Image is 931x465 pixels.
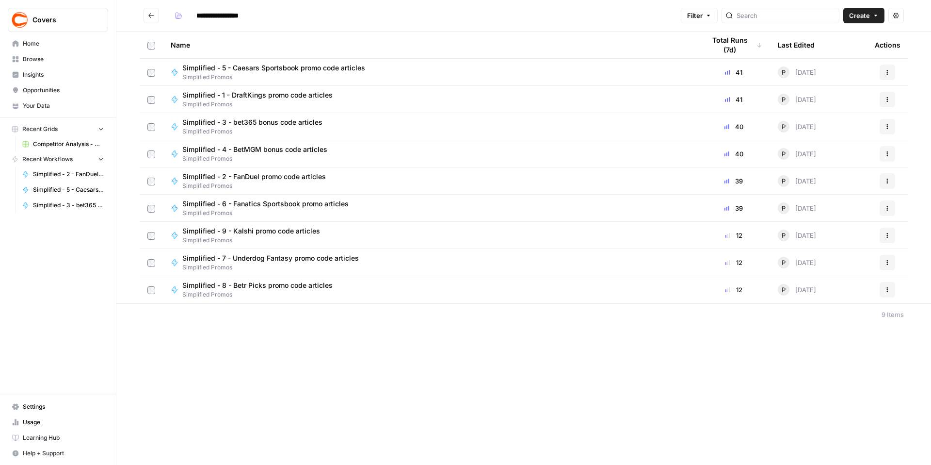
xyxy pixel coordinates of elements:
[8,8,108,32] button: Workspace: Covers
[171,145,690,163] a: Simplified - 4 - BetMGM bonus code articlesSimplified Promos
[182,100,340,109] span: Simplified Promos
[875,32,900,58] div: Actions
[182,172,326,182] span: Simplified - 2 - FanDuel promo code articles
[182,154,335,163] span: Simplified Promos
[23,402,104,411] span: Settings
[778,284,816,296] div: [DATE]
[182,117,322,127] span: Simplified - 3 - bet365 bonus code articles
[18,166,108,182] a: Simplified - 2 - FanDuel promo code articles
[705,122,762,132] div: 40
[182,73,373,82] span: Simplified Promos
[182,281,333,290] span: Simplified - 8 - Betr Picks promo code articles
[33,185,104,194] span: Simplified - 5 - Caesars Sportsbook promo code articles
[8,51,108,67] a: Browse
[782,203,786,213] span: P
[23,55,104,64] span: Browse
[11,11,29,29] img: Covers Logo
[705,203,762,213] div: 39
[782,258,786,267] span: P
[687,11,703,20] span: Filter
[171,117,690,136] a: Simplified - 3 - bet365 bonus code articlesSimplified Promos
[782,176,786,186] span: P
[33,201,104,210] span: Simplified - 3 - bet365 bonus code articles
[782,95,786,104] span: P
[18,182,108,198] a: Simplified - 5 - Caesars Sportsbook promo code articles
[182,127,330,136] span: Simplified Promos
[18,198,108,213] a: Simplified - 3 - bet365 bonus code articles
[778,202,816,214] div: [DATE]
[778,148,816,160] div: [DATE]
[782,67,786,77] span: P
[144,8,159,23] button: Go back
[705,67,762,77] div: 41
[778,175,816,187] div: [DATE]
[33,170,104,179] span: Simplified - 2 - FanDuel promo code articles
[8,36,108,51] a: Home
[182,236,328,245] span: Simplified Promos
[22,125,58,133] span: Recent Grids
[32,15,91,25] span: Covers
[171,253,690,272] a: Simplified - 7 - Underdog Fantasy promo code articlesSimplified Promos
[8,83,108,98] a: Opportunities
[171,172,690,190] a: Simplified - 2 - FanDuel promo code articlesSimplified Promos
[8,399,108,415] a: Settings
[182,182,334,190] span: Simplified Promos
[23,418,104,427] span: Usage
[171,32,690,58] div: Name
[8,415,108,430] a: Usage
[23,433,104,442] span: Learning Hub
[705,258,762,267] div: 12
[778,121,816,133] div: [DATE]
[182,253,359,263] span: Simplified - 7 - Underdog Fantasy promo code articles
[171,63,690,82] a: Simplified - 5 - Caesars Sportsbook promo code articlesSimplified Promos
[705,95,762,104] div: 41
[681,8,718,23] button: Filter
[8,152,108,166] button: Recent Workflows
[182,90,333,100] span: Simplified - 1 - DraftKings promo code articles
[782,149,786,159] span: P
[8,122,108,136] button: Recent Grids
[843,8,884,23] button: Create
[778,257,816,268] div: [DATE]
[705,32,762,58] div: Total Runs (7d)
[171,226,690,245] a: Simplified - 9 - Kalshi promo code articlesSimplified Promos
[849,11,870,20] span: Create
[705,149,762,159] div: 40
[705,231,762,240] div: 12
[8,446,108,461] button: Help + Support
[18,136,108,152] a: Competitor Analysis - URL Specific Grid
[23,39,104,48] span: Home
[705,285,762,295] div: 12
[882,310,904,319] div: 9 Items
[182,290,340,299] span: Simplified Promos
[23,70,104,79] span: Insights
[182,63,365,73] span: Simplified - 5 - Caesars Sportsbook promo code articles
[778,66,816,78] div: [DATE]
[782,285,786,295] span: P
[182,209,356,217] span: Simplified Promos
[8,430,108,446] a: Learning Hub
[23,86,104,95] span: Opportunities
[171,281,690,299] a: Simplified - 8 - Betr Picks promo code articlesSimplified Promos
[778,230,816,241] div: [DATE]
[778,94,816,105] div: [DATE]
[23,101,104,110] span: Your Data
[737,11,835,20] input: Search
[23,449,104,458] span: Help + Support
[8,98,108,114] a: Your Data
[778,32,815,58] div: Last Edited
[182,199,349,209] span: Simplified - 6 - Fanatics Sportsbook promo articles
[182,145,327,154] span: Simplified - 4 - BetMGM bonus code articles
[33,140,104,149] span: Competitor Analysis - URL Specific Grid
[8,67,108,83] a: Insights
[182,263,367,272] span: Simplified Promos
[182,226,320,236] span: Simplified - 9 - Kalshi promo code articles
[705,176,762,186] div: 39
[171,90,690,109] a: Simplified - 1 - DraftKings promo code articlesSimplified Promos
[782,122,786,132] span: P
[782,231,786,240] span: P
[171,199,690,217] a: Simplified - 6 - Fanatics Sportsbook promo articlesSimplified Promos
[22,155,73,164] span: Recent Workflows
